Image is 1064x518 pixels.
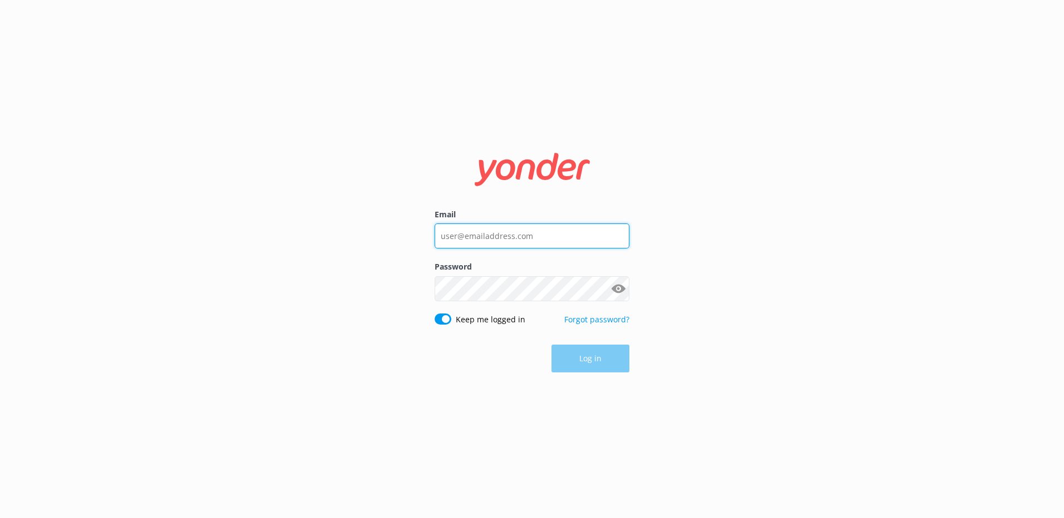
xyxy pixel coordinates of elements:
[435,208,629,221] label: Email
[564,314,629,325] a: Forgot password?
[456,313,525,326] label: Keep me logged in
[607,277,629,300] button: Show password
[435,223,629,248] input: user@emailaddress.com
[435,261,629,273] label: Password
